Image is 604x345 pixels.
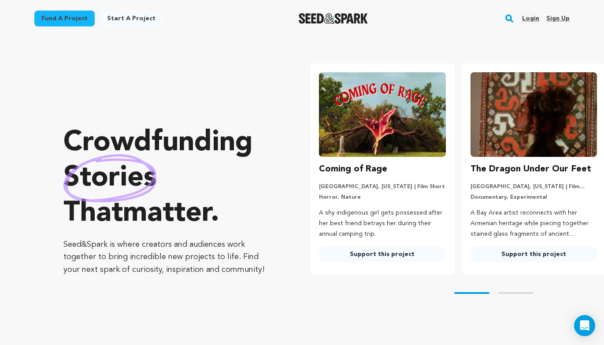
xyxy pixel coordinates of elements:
p: Horror, Nature [319,194,445,201]
p: [GEOGRAPHIC_DATA], [US_STATE] | Film Short [319,183,445,190]
span: matter [123,200,211,228]
a: Fund a project [34,11,95,26]
a: Support this project [471,246,597,262]
a: Seed&Spark Homepage [299,13,368,24]
p: A Bay Area artist reconnects with her Armenian heritage while piecing together stained glass frag... [471,208,597,239]
img: Seed&Spark Logo Dark Mode [299,13,368,24]
img: Coming of Rage image [319,72,445,157]
p: A shy indigenous girl gets possessed after her best friend betrays her during their annual campin... [319,208,445,239]
p: [GEOGRAPHIC_DATA], [US_STATE] | Film Feature [471,183,597,190]
div: Open Intercom Messenger [574,315,595,336]
p: Seed&Spark is where creators and audiences work together to bring incredible new projects to life... [63,238,275,276]
h3: The Dragon Under Our Feet [471,162,591,176]
p: Documentary, Experimental [471,194,597,201]
a: Start a project [100,11,163,26]
a: Sign up [546,11,570,26]
p: Crowdfunding that . [63,126,275,231]
img: hand sketched image [63,154,156,202]
a: Login [522,11,539,26]
h3: Coming of Rage [319,162,387,176]
a: Support this project [319,246,445,262]
img: The Dragon Under Our Feet image [471,72,597,157]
